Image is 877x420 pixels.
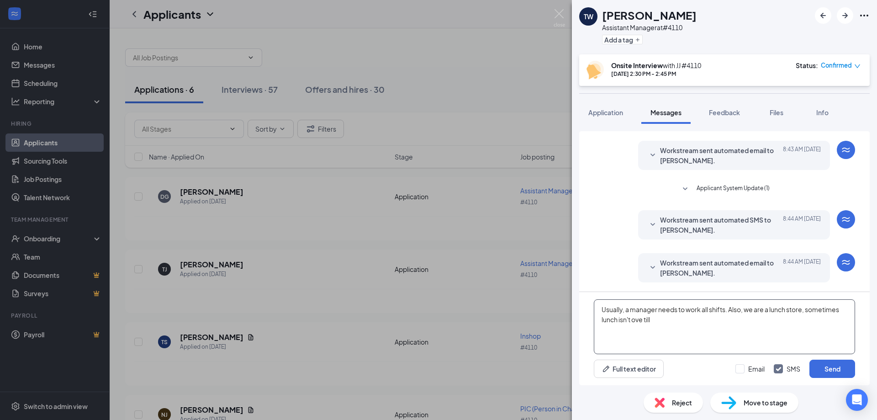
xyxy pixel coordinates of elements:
[837,7,853,24] button: ArrowRight
[602,7,697,23] h1: [PERSON_NAME]
[635,37,640,43] svg: Plus
[611,61,663,69] b: Onsite Interview
[660,215,780,235] span: Workstream sent automated SMS to [PERSON_NAME].
[660,258,780,278] span: Workstream sent automated email to [PERSON_NAME].
[846,389,868,411] div: Open Intercom Messenger
[588,108,623,117] span: Application
[594,299,855,354] textarea: Usually, a manager needs to work all shifts. Also, we are a lunch store, sometimes lunch isn't ov...
[602,35,643,44] button: PlusAdd a tag
[770,108,783,117] span: Files
[818,10,829,21] svg: ArrowLeftNew
[821,61,852,70] span: Confirmed
[602,23,697,32] div: Assistant Manager at #4110
[680,184,691,195] svg: SmallChevronDown
[783,258,821,278] span: [DATE] 8:44 AM
[859,10,870,21] svg: Ellipses
[840,214,851,225] svg: WorkstreamLogo
[783,215,821,235] span: [DATE] 8:44 AM
[840,257,851,268] svg: WorkstreamLogo
[647,262,658,273] svg: SmallChevronDown
[815,7,831,24] button: ArrowLeftNew
[680,184,770,195] button: SmallChevronDownApplicant System Update (1)
[647,219,658,230] svg: SmallChevronDown
[854,63,861,69] span: down
[660,145,780,165] span: Workstream sent automated email to [PERSON_NAME].
[709,108,740,117] span: Feedback
[672,398,692,408] span: Reject
[611,70,701,78] div: [DATE] 2:30 PM - 2:45 PM
[796,61,818,70] div: Status :
[594,360,664,378] button: Full text editorPen
[584,12,593,21] div: TW
[783,145,821,165] span: [DATE] 8:43 AM
[816,108,829,117] span: Info
[647,150,658,161] svg: SmallChevronDown
[840,144,851,155] svg: WorkstreamLogo
[697,184,770,195] span: Applicant System Update (1)
[602,364,611,373] svg: Pen
[809,360,855,378] button: Send
[611,61,701,70] div: with JJ #4110
[840,10,851,21] svg: ArrowRight
[650,108,682,117] span: Messages
[744,398,787,408] span: Move to stage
